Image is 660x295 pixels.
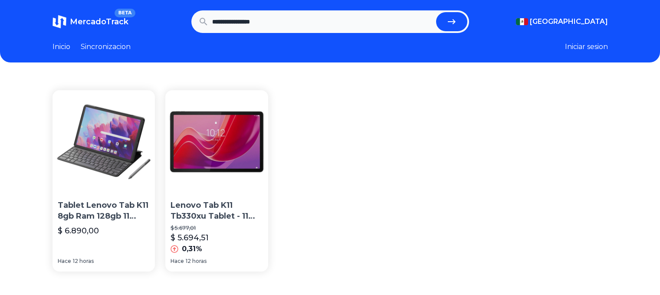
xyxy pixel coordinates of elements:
[58,258,71,265] span: Hace
[70,17,128,26] span: MercadoTrack
[115,9,135,17] span: BETA
[516,16,608,27] button: [GEOGRAPHIC_DATA]
[58,200,150,222] p: Tablet Lenovo Tab K11 8gb Ram 128gb 11 Teclado Y Lapiz Lte
[53,90,155,193] img: Tablet Lenovo Tab K11 8gb Ram 128gb 11 Teclado Y Lapiz Lte
[516,18,528,25] img: Mexico
[53,42,70,52] a: Inicio
[165,90,268,193] img: Lenovo Tab K11 Tb330xu Tablet - 11 Wuxga - Mediatek Mt67...
[53,90,155,272] a: Tablet Lenovo Tab K11 8gb Ram 128gb 11 Teclado Y Lapiz LteTablet Lenovo Tab K11 8gb Ram 128gb 11 ...
[73,258,94,265] span: 12 horas
[171,232,209,244] p: $ 5.694,51
[565,42,608,52] button: Iniciar sesion
[81,42,131,52] a: Sincronizacion
[171,225,263,232] p: $ 5.677,01
[53,15,66,29] img: MercadoTrack
[165,90,268,272] a: Lenovo Tab K11 Tb330xu Tablet - 11 Wuxga - Mediatek Mt67...Lenovo Tab K11 Tb330xu Tablet - 11 Wux...
[530,16,608,27] span: [GEOGRAPHIC_DATA]
[53,15,128,29] a: MercadoTrackBETA
[58,225,99,237] p: $ 6.890,00
[186,258,207,265] span: 12 horas
[171,200,263,222] p: Lenovo Tab K11 Tb330xu Tablet - 11 Wuxga - Mediatek Mt67...
[171,258,184,265] span: Hace
[182,244,202,254] p: 0,31%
